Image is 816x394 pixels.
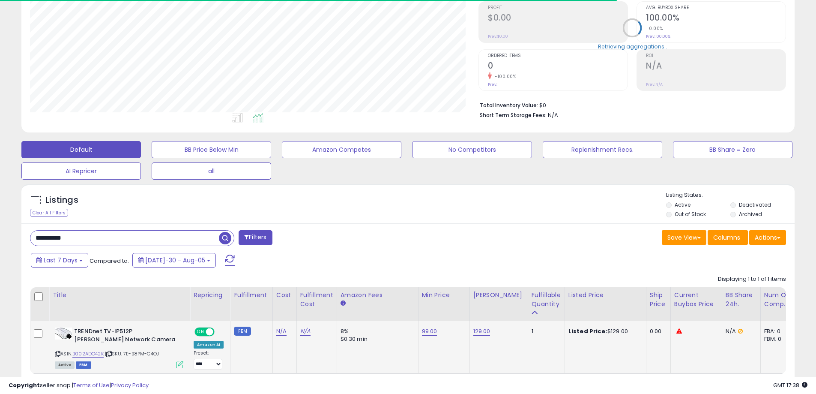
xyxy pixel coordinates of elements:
[532,328,558,335] div: 1
[675,211,706,218] label: Out of Stock
[234,327,251,336] small: FBM
[764,335,792,343] div: FBM: 0
[341,335,412,343] div: $0.30 min
[764,328,792,335] div: FBA: 0
[282,141,401,158] button: Amazon Competes
[111,381,149,389] a: Privacy Policy
[726,328,754,335] div: N/A
[195,328,206,336] span: ON
[341,300,346,307] small: Amazon Fees.
[30,209,68,217] div: Clear All Filters
[276,327,287,336] a: N/A
[708,230,748,245] button: Columns
[749,230,786,245] button: Actions
[341,291,415,300] div: Amazon Fees
[568,328,640,335] div: $129.00
[473,327,490,336] a: 129.00
[21,162,141,180] button: AI Repricer
[44,256,78,265] span: Last 7 Days
[718,275,786,283] div: Displaying 1 to 1 of 1 items
[53,291,186,300] div: Title
[132,253,216,268] button: [DATE]-30 - Aug-05
[764,291,795,309] div: Num of Comp.
[598,42,667,50] div: Retrieving aggregations..
[194,291,227,300] div: Repricing
[73,381,110,389] a: Terms of Use
[152,141,271,158] button: BB Price Below Min
[568,327,607,335] b: Listed Price:
[152,162,271,180] button: all
[650,291,667,309] div: Ship Price
[194,341,224,349] div: Amazon AI
[650,328,664,335] div: 0.00
[74,328,178,346] b: TRENDnet TV-IP512P [PERSON_NAME] Network Camera
[194,350,224,370] div: Preset:
[90,257,129,265] span: Compared to:
[21,141,141,158] button: Default
[532,291,561,309] div: Fulfillable Quantity
[673,141,792,158] button: BB Share = Zero
[713,233,740,242] span: Columns
[105,350,159,357] span: | SKU: 7E-B8PM-C4OJ
[45,194,78,206] h5: Listings
[412,141,532,158] button: No Competitors
[662,230,706,245] button: Save View
[666,191,795,199] p: Listing States:
[239,230,272,245] button: Filters
[726,291,757,309] div: BB Share 24h.
[674,291,718,309] div: Current Buybox Price
[213,328,227,336] span: OFF
[31,253,88,268] button: Last 7 Days
[675,201,690,208] label: Active
[422,291,466,300] div: Min Price
[300,327,311,336] a: N/A
[341,328,412,335] div: 8%
[76,361,91,369] span: FBM
[9,382,149,390] div: seller snap | |
[234,291,269,300] div: Fulfillment
[300,291,333,309] div: Fulfillment Cost
[422,327,437,336] a: 99.00
[55,328,183,367] div: ASIN:
[9,381,40,389] strong: Copyright
[773,381,807,389] span: 2025-08-13 17:38 GMT
[72,350,104,358] a: B002ADO42K
[568,291,643,300] div: Listed Price
[543,141,662,158] button: Replenishment Recs.
[473,291,524,300] div: [PERSON_NAME]
[55,328,72,340] img: 41xHoWMvuiL._SL40_.jpg
[739,201,771,208] label: Deactivated
[739,211,762,218] label: Archived
[145,256,205,265] span: [DATE]-30 - Aug-05
[55,361,75,369] span: All listings currently available for purchase on Amazon
[276,291,293,300] div: Cost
